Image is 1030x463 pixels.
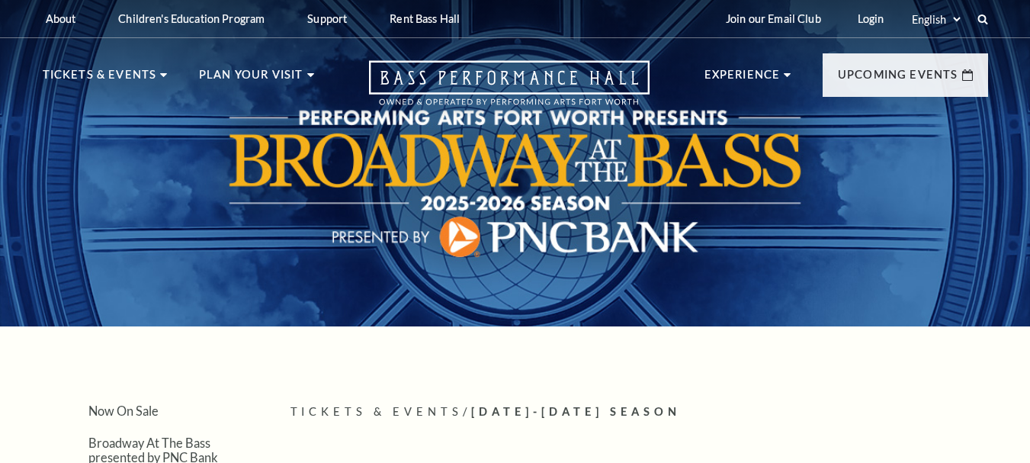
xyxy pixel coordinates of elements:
p: Support [307,12,347,25]
span: Tickets & Events [290,405,464,418]
p: Experience [704,66,781,93]
a: Now On Sale [88,404,159,418]
p: About [46,12,76,25]
select: Select: [909,12,963,27]
p: Tickets & Events [43,66,157,93]
p: Children's Education Program [118,12,265,25]
p: Plan Your Visit [199,66,303,93]
p: / [290,403,988,422]
p: Rent Bass Hall [390,12,460,25]
span: [DATE]-[DATE] Season [471,405,681,418]
p: Upcoming Events [838,66,958,93]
